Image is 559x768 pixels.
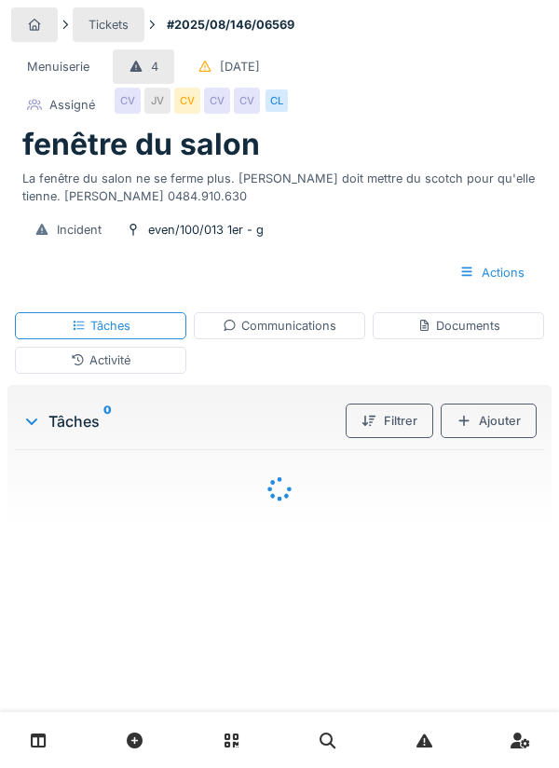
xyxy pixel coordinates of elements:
h1: fenêtre du salon [22,127,260,162]
div: Tâches [22,410,338,432]
div: 4 [151,58,158,75]
div: Tickets [89,16,129,34]
div: even/100/013 1er - g [148,221,264,239]
div: Actions [443,255,540,290]
div: Tâches [72,317,130,335]
div: Documents [417,317,500,335]
div: Filtrer [346,404,433,438]
div: Communications [223,317,336,335]
div: CV [234,88,260,114]
div: La fenêtre du salon ne se ferme plus. [PERSON_NAME] doit mettre du scotch pour qu'elle tienne. [P... [22,162,537,205]
div: JV [144,88,170,114]
div: Incident [57,221,102,239]
strong: #2025/08/146/06569 [159,16,302,34]
div: Ajouter [441,404,537,438]
div: Activité [71,351,130,369]
div: Assigné [49,96,95,114]
div: CV [204,88,230,114]
sup: 0 [103,410,112,432]
div: CV [115,88,141,114]
div: Menuiserie [27,58,89,75]
div: CL [264,88,290,114]
div: CV [174,88,200,114]
div: [DATE] [220,58,260,75]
